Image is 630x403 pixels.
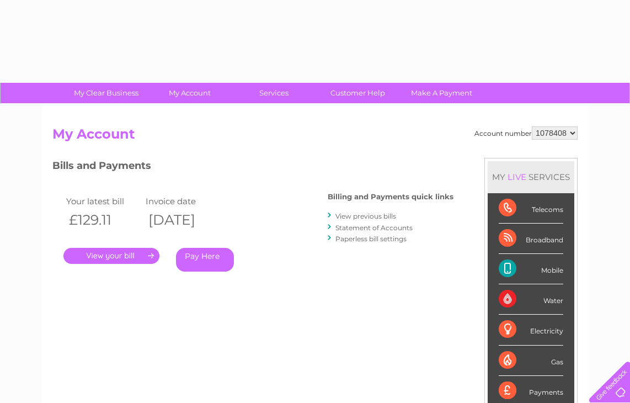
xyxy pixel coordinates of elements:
h4: Billing and Payments quick links [328,193,453,201]
a: My Account [145,83,236,103]
a: Make A Payment [396,83,487,103]
td: Invoice date [143,194,222,209]
a: Services [228,83,319,103]
div: Electricity [499,315,563,345]
a: . [63,248,159,264]
div: Broadband [499,224,563,254]
th: £129.11 [63,209,143,231]
a: My Clear Business [61,83,152,103]
a: Customer Help [312,83,403,103]
div: Mobile [499,254,563,284]
a: Pay Here [176,248,234,272]
div: LIVE [505,172,528,182]
div: MY SERVICES [488,161,574,193]
a: View previous bills [335,212,396,220]
td: Your latest bill [63,194,143,209]
div: Gas [499,346,563,376]
th: [DATE] [143,209,222,231]
a: Statement of Accounts [335,224,413,232]
div: Water [499,284,563,315]
a: Paperless bill settings [335,235,407,243]
h2: My Account [52,126,578,147]
div: Telecoms [499,193,563,224]
div: Account number [474,126,578,140]
h3: Bills and Payments [52,158,453,177]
